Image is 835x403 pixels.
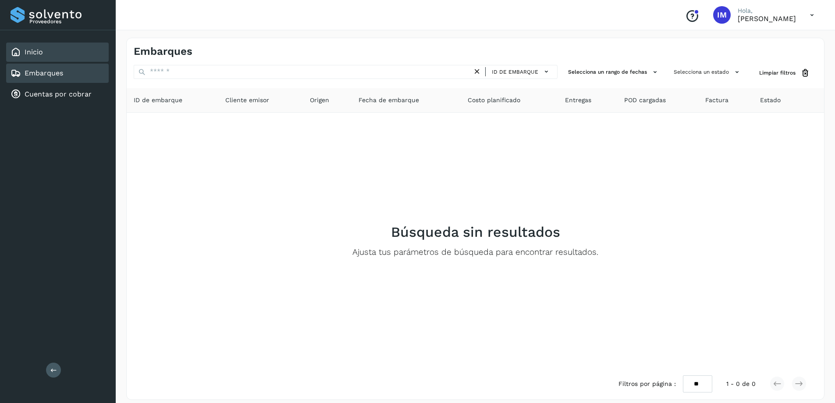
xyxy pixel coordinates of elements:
a: Inicio [25,48,43,56]
span: Entregas [565,96,591,105]
a: Embarques [25,69,63,77]
p: Proveedores [29,18,105,25]
h4: Embarques [134,45,192,58]
span: POD cargadas [624,96,666,105]
p: Hola, [738,7,796,14]
div: Embarques [6,64,109,83]
p: Isaias Muñoz mendoza [738,14,796,23]
span: Fecha de embarque [359,96,419,105]
h2: Búsqueda sin resultados [391,224,560,240]
button: Selecciona un rango de fechas [565,65,663,79]
p: Ajusta tus parámetros de búsqueda para encontrar resultados. [352,247,598,257]
a: Cuentas por cobrar [25,90,92,98]
div: Cuentas por cobrar [6,85,109,104]
button: Limpiar filtros [752,65,817,81]
button: ID de embarque [489,65,554,78]
span: Cliente emisor [225,96,269,105]
span: Costo planificado [468,96,520,105]
span: Filtros por página : [618,379,676,389]
span: Factura [705,96,728,105]
button: Selecciona un estado [670,65,745,79]
span: Limpiar filtros [759,69,796,77]
div: Inicio [6,43,109,62]
span: 1 - 0 de 0 [726,379,756,389]
span: Origen [310,96,329,105]
span: ID de embarque [492,68,538,76]
span: ID de embarque [134,96,182,105]
span: Estado [760,96,781,105]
